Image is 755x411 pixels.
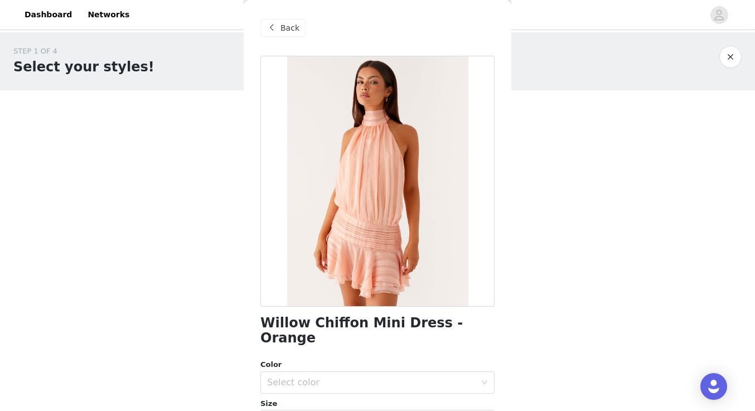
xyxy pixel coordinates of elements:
[280,22,299,34] span: Back
[260,316,495,346] h1: Willow Chiffon Mini Dress - Orange
[714,6,724,24] div: avatar
[81,2,136,27] a: Networks
[260,398,495,409] div: Size
[13,46,154,57] div: STEP 1 OF 4
[481,379,488,387] i: icon: down
[18,2,79,27] a: Dashboard
[13,57,154,77] h1: Select your styles!
[700,373,727,400] div: Open Intercom Messenger
[267,377,476,388] div: Select color
[260,359,495,370] div: Color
